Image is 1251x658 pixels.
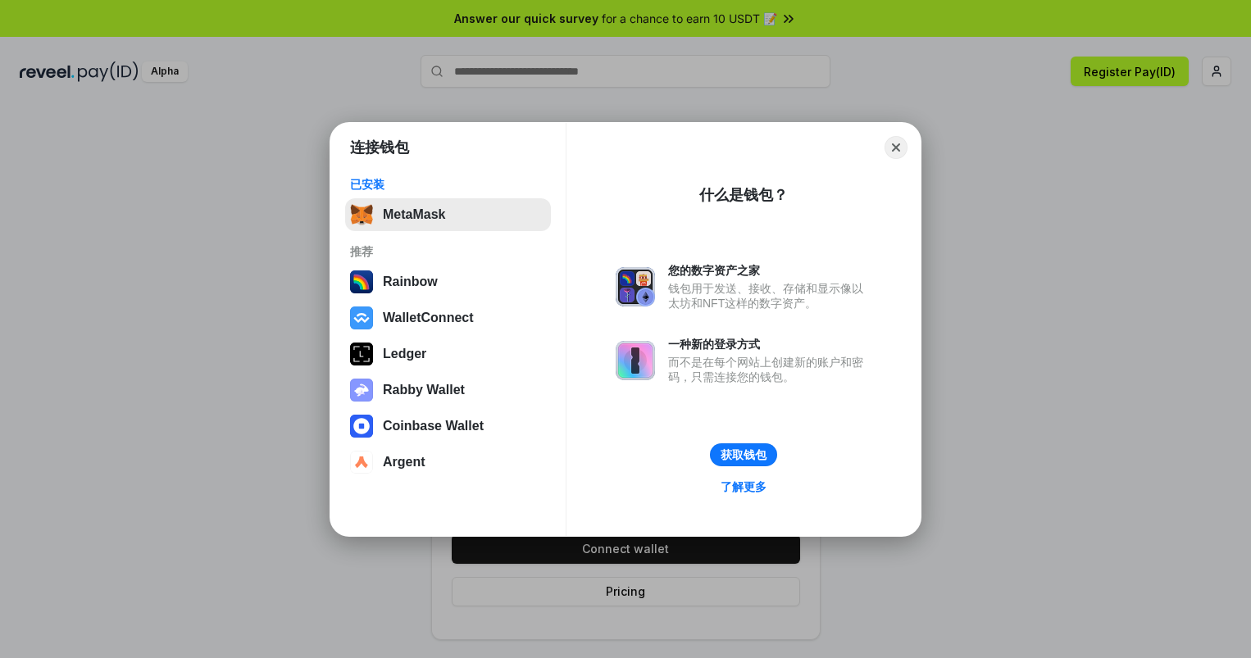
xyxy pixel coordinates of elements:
div: MetaMask [383,207,445,222]
button: Coinbase Wallet [345,410,551,442]
div: 了解更多 [721,479,767,494]
div: WalletConnect [383,311,474,325]
button: WalletConnect [345,302,551,334]
div: 一种新的登录方式 [668,337,871,352]
button: Argent [345,446,551,479]
div: Rabby Wallet [383,383,465,397]
h1: 连接钱包 [350,138,409,157]
img: svg+xml,%3Csvg%20fill%3D%22none%22%20height%3D%2233%22%20viewBox%3D%220%200%2035%2033%22%20width%... [350,203,373,226]
img: svg+xml,%3Csvg%20width%3D%22120%22%20height%3D%22120%22%20viewBox%3D%220%200%20120%20120%22%20fil... [350,270,373,293]
button: Ledger [345,338,551,370]
div: 获取钱包 [721,447,767,462]
div: Rainbow [383,275,438,289]
img: svg+xml,%3Csvg%20width%3D%2228%22%20height%3D%2228%22%20viewBox%3D%220%200%2028%2028%22%20fill%3D... [350,451,373,474]
img: svg+xml,%3Csvg%20xmlns%3D%22http%3A%2F%2Fwww.w3.org%2F2000%2Fsvg%22%20fill%3D%22none%22%20viewBox... [616,267,655,306]
img: svg+xml,%3Csvg%20width%3D%2228%22%20height%3D%2228%22%20viewBox%3D%220%200%2028%2028%22%20fill%3D... [350,306,373,329]
div: 而不是在每个网站上创建新的账户和密码，只需连接您的钱包。 [668,355,871,384]
img: svg+xml,%3Csvg%20xmlns%3D%22http%3A%2F%2Fwww.w3.org%2F2000%2Fsvg%22%20width%3D%2228%22%20height%3... [350,343,373,365]
div: Ledger [383,347,426,361]
a: 了解更多 [711,476,776,497]
img: svg+xml,%3Csvg%20xmlns%3D%22http%3A%2F%2Fwww.w3.org%2F2000%2Fsvg%22%20fill%3D%22none%22%20viewBox... [350,379,373,402]
div: 您的数字资产之家 [668,263,871,278]
div: 钱包用于发送、接收、存储和显示像以太坊和NFT这样的数字资产。 [668,281,871,311]
button: Rainbow [345,265,551,298]
div: Coinbase Wallet [383,419,484,433]
div: 已安装 [350,177,546,192]
div: 推荐 [350,244,546,259]
button: Rabby Wallet [345,374,551,406]
img: svg+xml,%3Csvg%20width%3D%2228%22%20height%3D%2228%22%20viewBox%3D%220%200%2028%2028%22%20fill%3D... [350,415,373,438]
button: MetaMask [345,198,551,231]
div: 什么是钱包？ [699,185,788,205]
div: Argent [383,455,425,470]
button: 获取钱包 [710,443,777,466]
img: svg+xml,%3Csvg%20xmlns%3D%22http%3A%2F%2Fwww.w3.org%2F2000%2Fsvg%22%20fill%3D%22none%22%20viewBox... [616,341,655,380]
button: Close [885,136,908,159]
